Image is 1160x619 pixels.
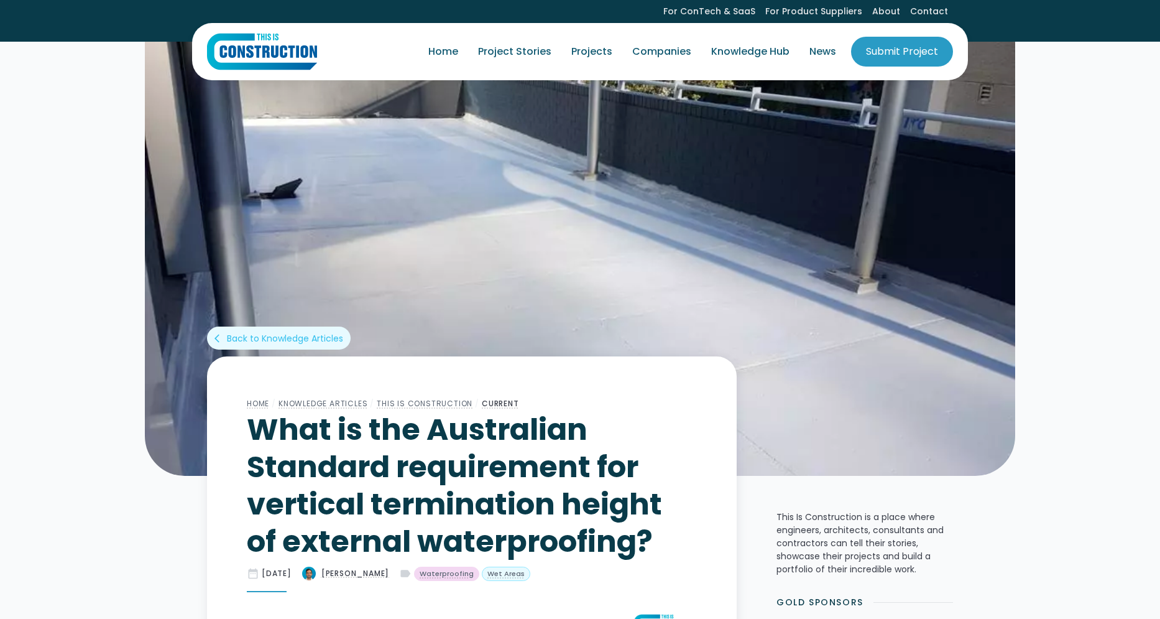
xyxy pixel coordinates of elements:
p: This Is Construction is a place where engineers, architects, consultants and contractors can tell... [776,511,953,576]
div: Back to Knowledge Articles [227,332,343,345]
img: What is the Australian Standard requirement for vertical termination height of external waterproo... [145,40,1015,476]
a: Wet Areas [482,567,530,582]
div: Wet Areas [487,569,525,579]
div: [PERSON_NAME] [321,568,389,579]
div: arrow_back_ios [214,332,224,345]
a: home [207,33,317,70]
a: Home [418,34,468,69]
img: What is the Australian Standard requirement for vertical termination height of external waterproo... [302,566,316,581]
a: This Is Construction [377,398,472,409]
a: Home [247,398,269,409]
div: [DATE] [262,568,292,579]
div: label [399,567,412,580]
div: Submit Project [866,44,938,59]
a: Waterproofing [414,567,479,582]
a: Knowledge Hub [701,34,799,69]
div: date_range [247,567,259,580]
div: / [472,396,482,411]
a: Projects [561,34,622,69]
a: [PERSON_NAME] [302,566,389,581]
div: Waterproofing [420,569,474,579]
img: This Is Construction Logo [207,33,317,70]
div: / [367,396,377,411]
a: arrow_back_iosBack to Knowledge Articles [207,327,351,350]
a: Knowledge Articles [278,398,367,409]
h2: Gold Sponsors [776,596,863,609]
a: Project Stories [468,34,561,69]
a: Submit Project [851,37,953,67]
h1: What is the Australian Standard requirement for vertical termination height of external waterproo... [247,411,697,561]
a: Current [482,398,519,409]
a: News [799,34,846,69]
div: / [269,396,278,411]
a: Companies [622,34,701,69]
